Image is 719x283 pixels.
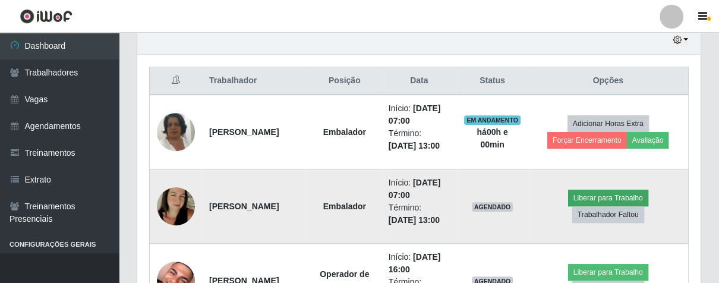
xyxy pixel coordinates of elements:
span: EM ANDAMENTO [464,115,521,125]
img: 1682443314153.jpeg [157,172,195,240]
img: 1676496034794.jpeg [157,98,195,166]
time: [DATE] 16:00 [389,252,441,274]
strong: Embalador [323,127,366,137]
time: [DATE] 07:00 [389,178,441,200]
button: Liberar para Trabalho [568,264,648,281]
button: Forçar Encerramento [547,132,627,149]
strong: há 00 h e 00 min [477,127,507,149]
button: Trabalhador Faltou [572,206,644,223]
li: Início: [389,177,450,202]
img: CoreUI Logo [20,9,72,24]
strong: Embalador [323,202,366,211]
th: Status [457,67,528,95]
strong: [PERSON_NAME] [209,202,279,211]
li: Início: [389,251,450,276]
strong: [PERSON_NAME] [209,127,279,137]
button: Adicionar Horas Extra [567,115,649,132]
th: Trabalhador [202,67,308,95]
time: [DATE] 07:00 [389,103,441,125]
li: Término: [389,202,450,227]
span: AGENDADO [472,202,513,212]
time: [DATE] 13:00 [389,141,440,150]
button: Liberar para Trabalho [568,190,648,206]
li: Término: [389,127,450,152]
button: Avaliação [627,132,669,149]
time: [DATE] 13:00 [389,215,440,225]
th: Posição [308,67,381,95]
th: Data [381,67,457,95]
li: Início: [389,102,450,127]
th: Opções [528,67,688,95]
